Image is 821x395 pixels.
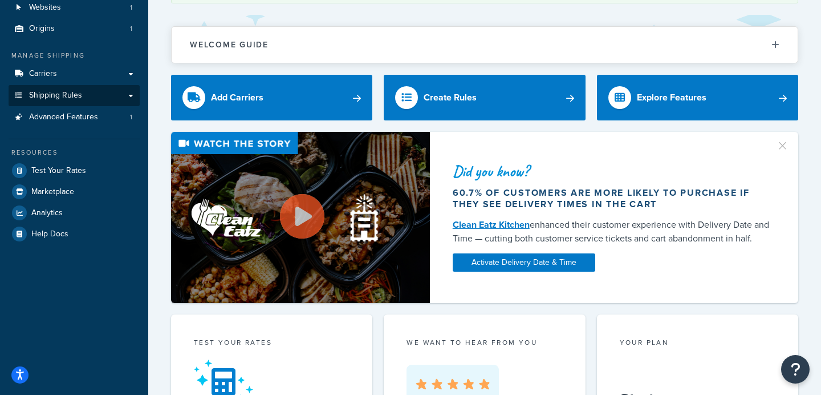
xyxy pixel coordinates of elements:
[9,63,140,84] a: Carriers
[453,187,771,210] div: 60.7% of customers are more likely to purchase if they see delivery times in the cart
[190,41,269,49] h2: Welcome Guide
[781,355,810,384] button: Open Resource Center
[9,85,140,106] a: Shipping Rules
[211,90,263,106] div: Add Carriers
[29,24,55,34] span: Origins
[31,229,68,239] span: Help Docs
[31,208,63,218] span: Analytics
[637,90,706,106] div: Explore Features
[620,337,775,350] div: Your Plan
[453,218,771,245] div: enhanced their customer experience with Delivery Date and Time — cutting both customer service ti...
[171,132,430,303] img: Video thumbnail
[9,182,140,202] a: Marketplace
[31,187,74,197] span: Marketplace
[9,18,140,39] li: Origins
[31,166,86,176] span: Test Your Rates
[9,107,140,128] a: Advanced Features1
[130,3,132,13] span: 1
[9,51,140,61] div: Manage Shipping
[9,148,140,158] div: Resources
[453,163,771,179] div: Did you know?
[9,107,140,128] li: Advanced Features
[29,69,57,79] span: Carriers
[453,218,530,231] a: Clean Eatz Kitchen
[130,24,132,34] span: 1
[407,337,562,348] p: we want to hear from you
[424,90,477,106] div: Create Rules
[384,75,585,120] a: Create Rules
[597,75,798,120] a: Explore Features
[9,160,140,181] a: Test Your Rates
[9,224,140,244] a: Help Docs
[130,112,132,122] span: 1
[171,75,372,120] a: Add Carriers
[9,18,140,39] a: Origins1
[194,337,349,350] div: Test your rates
[29,112,98,122] span: Advanced Features
[29,3,61,13] span: Websites
[172,27,798,63] button: Welcome Guide
[453,253,595,272] a: Activate Delivery Date & Time
[9,203,140,223] a: Analytics
[29,91,82,100] span: Shipping Rules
